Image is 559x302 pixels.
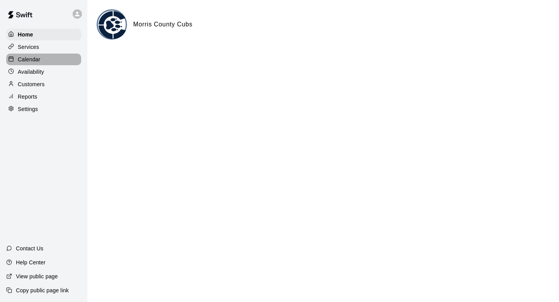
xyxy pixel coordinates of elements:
img: Morris County Cubs logo [98,10,127,40]
a: Settings [6,103,81,115]
a: Availability [6,66,81,78]
p: Availability [18,68,44,76]
p: Reports [18,93,37,101]
p: Help Center [16,259,45,266]
a: Calendar [6,54,81,65]
p: Customers [18,80,45,88]
a: Home [6,29,81,40]
p: Calendar [18,56,40,63]
a: Customers [6,78,81,90]
p: Settings [18,105,38,113]
a: Services [6,41,81,53]
p: View public page [16,272,58,280]
p: Contact Us [16,245,43,252]
p: Home [18,31,33,38]
a: Reports [6,91,81,102]
p: Copy public page link [16,286,69,294]
p: Services [18,43,39,51]
h6: Morris County Cubs [133,19,193,30]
